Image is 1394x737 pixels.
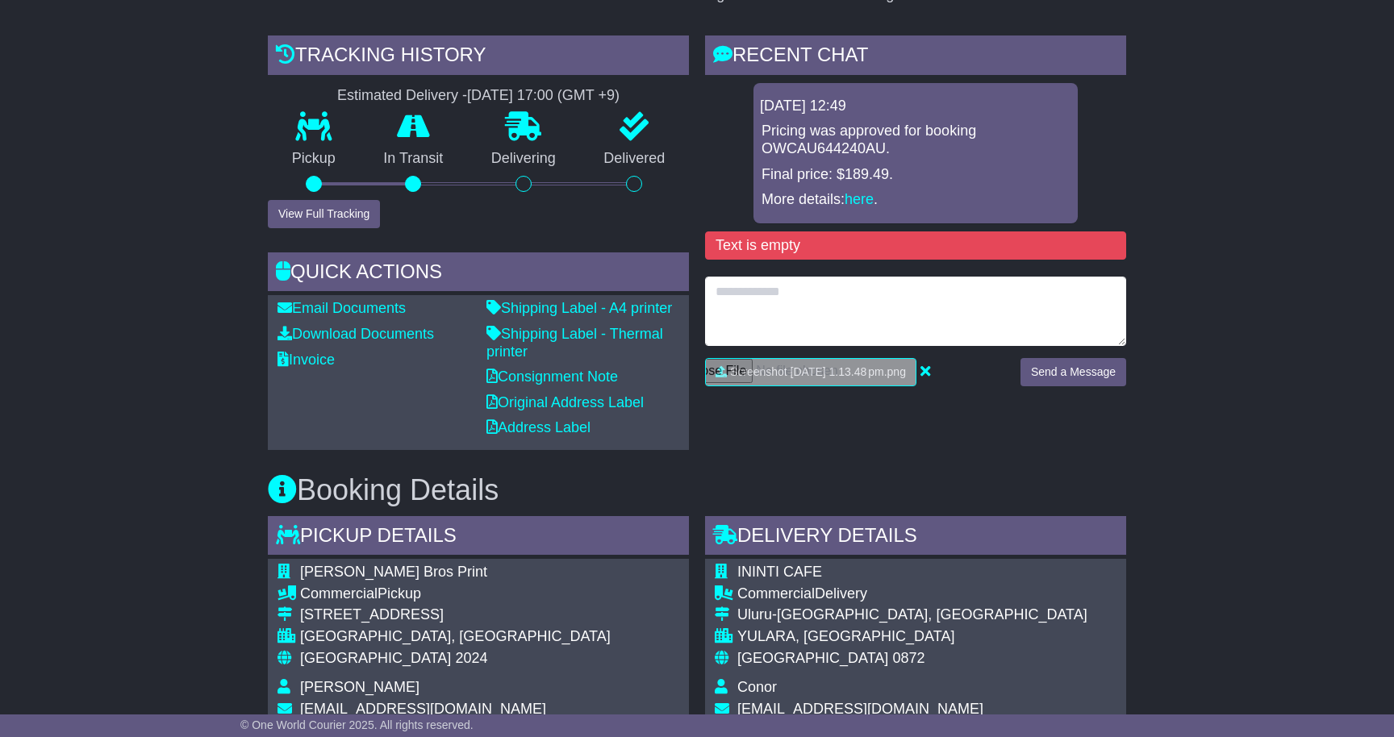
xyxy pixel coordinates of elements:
a: here [845,191,874,207]
a: Original Address Label [486,394,644,410]
span: [GEOGRAPHIC_DATA] [300,650,451,666]
a: Address Label [486,419,591,435]
a: Invoice [278,352,335,368]
p: In Transit [360,150,468,168]
div: [DATE] 12:49 [760,98,1071,115]
div: RECENT CHAT [705,35,1126,79]
span: [GEOGRAPHIC_DATA] [737,650,888,666]
p: Delivering [467,150,580,168]
a: Consignment Note [486,368,618,385]
div: Uluru-[GEOGRAPHIC_DATA], [GEOGRAPHIC_DATA] [737,606,1087,624]
p: Delivered [580,150,690,168]
a: Download Documents [278,326,434,342]
span: 0872 [892,650,924,666]
span: [PERSON_NAME] [300,679,419,695]
span: Conor [737,679,777,695]
div: Delivery [737,585,1087,603]
span: Commercial [737,585,815,602]
a: Shipping Label - A4 printer [486,300,672,316]
div: Estimated Delivery - [268,87,689,105]
p: Final price: $189.49. [762,166,1070,184]
span: © One World Courier 2025. All rights reserved. [240,718,474,731]
h3: Booking Details [268,474,1126,506]
p: Pricing was approved for booking OWCAU644240AU. [762,123,1070,157]
div: YULARA, [GEOGRAPHIC_DATA] [737,628,1087,646]
div: Tracking history [268,35,689,79]
a: Shipping Label - Thermal printer [486,326,663,360]
div: Quick Actions [268,252,689,296]
span: [EMAIL_ADDRESS][DOMAIN_NAME] [300,701,546,717]
div: Text is empty [705,231,1126,260]
div: [STREET_ADDRESS] [300,606,611,624]
div: Delivery Details [705,516,1126,560]
p: Pickup [268,150,360,168]
div: Pickup Details [268,516,689,560]
button: View Full Tracking [268,200,380,228]
p: More details: . [762,191,1070,209]
div: Pickup [300,585,611,603]
span: Commercial [300,585,378,602]
span: 2024 [455,650,487,666]
span: ININTI CAFE [737,564,822,580]
span: [PERSON_NAME] Bros Print [300,564,487,580]
div: [GEOGRAPHIC_DATA], [GEOGRAPHIC_DATA] [300,628,611,646]
span: [EMAIL_ADDRESS][DOMAIN_NAME] [737,701,983,717]
div: [DATE] 17:00 (GMT +9) [467,87,620,105]
a: Email Documents [278,300,406,316]
button: Send a Message [1020,358,1126,386]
